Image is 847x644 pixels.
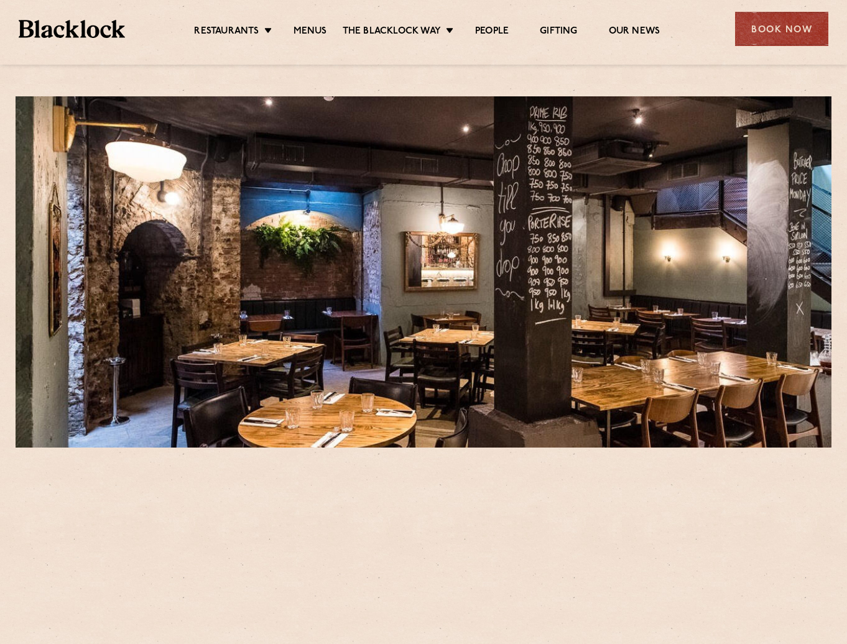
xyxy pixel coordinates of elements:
[194,25,259,39] a: Restaurants
[609,25,660,39] a: Our News
[475,25,509,39] a: People
[294,25,327,39] a: Menus
[19,20,125,38] img: BL_Textured_Logo-footer-cropped.svg
[343,25,441,39] a: The Blacklock Way
[540,25,577,39] a: Gifting
[735,12,828,46] div: Book Now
